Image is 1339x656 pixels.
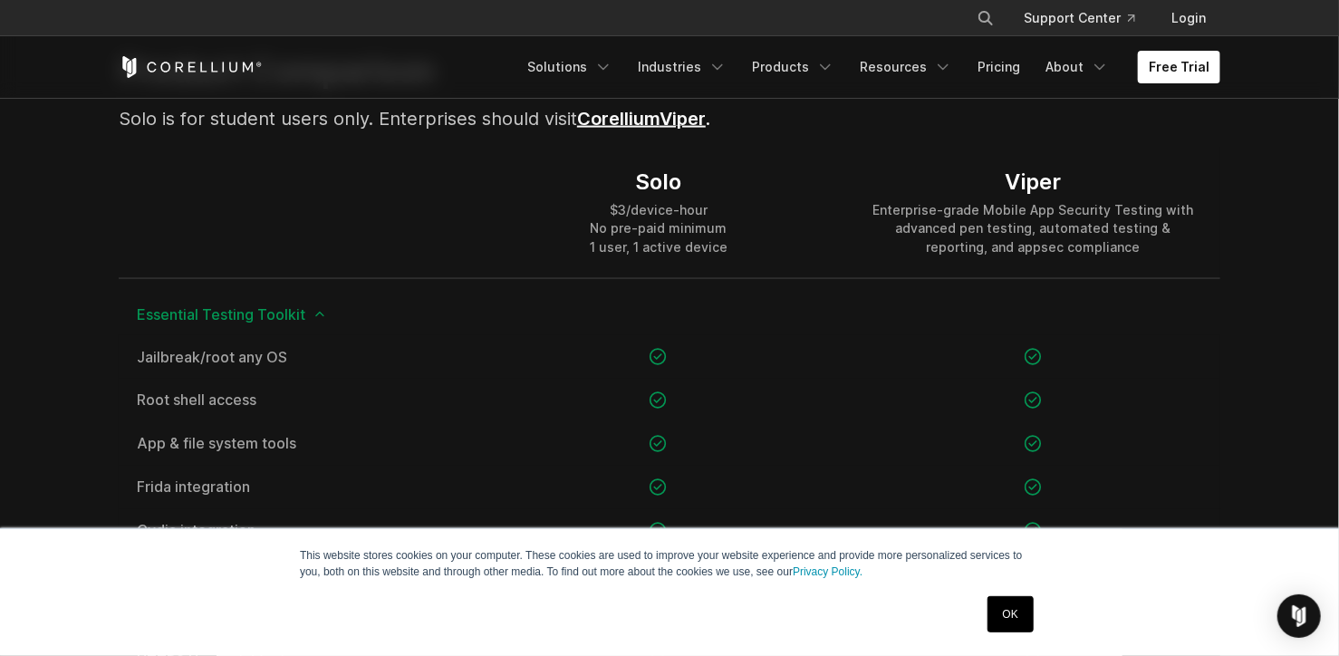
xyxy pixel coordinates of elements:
a: Support Center [1009,2,1150,34]
a: Frida integration [137,480,453,495]
a: About [1035,51,1120,83]
span: Essential Testing Toolkit [137,307,1202,322]
div: Open Intercom Messenger [1277,594,1321,638]
button: Search [969,2,1002,34]
a: Viper [660,108,706,130]
a: Jailbreak/root any OS [137,350,453,364]
a: Pricing [967,51,1031,83]
a: Products [741,51,845,83]
a: Solutions [516,51,623,83]
p: This website stores cookies on your computer. These cookies are used to improve your website expe... [300,547,1039,580]
a: Free Trial [1138,51,1220,83]
div: Navigation Menu [955,2,1220,34]
a: Corellium Home [119,56,263,78]
div: Viper [864,169,1202,196]
a: Privacy Policy. [793,565,862,578]
a: Industries [627,51,737,83]
span: . [660,108,710,130]
a: Cydia integration [137,524,453,538]
a: App & file system tools [137,437,453,451]
a: Corellium [577,108,660,130]
div: $3/device-hour No pre-paid minimum 1 user, 1 active device [590,201,727,256]
a: Login [1157,2,1220,34]
a: OK [987,596,1034,632]
div: Enterprise-grade Mobile App Security Testing with advanced pen testing, automated testing & repor... [864,201,1202,256]
a: Root shell access [137,393,453,408]
span: Solo is for student users only. Enterprises should visit [119,108,660,130]
a: Resources [849,51,963,83]
div: Solo [590,169,727,196]
div: Navigation Menu [516,51,1220,83]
